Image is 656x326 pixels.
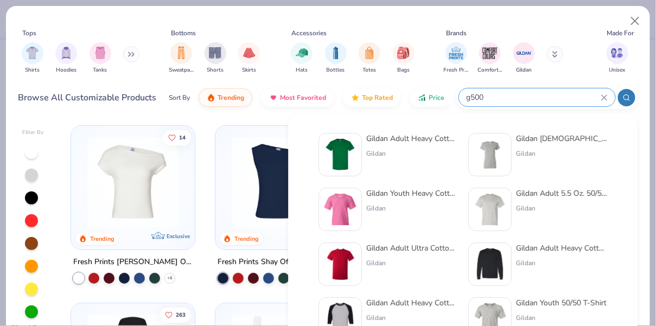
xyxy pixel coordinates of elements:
span: Bags [397,66,410,74]
img: eeb6cdad-aebe-40d0-9a4b-833d0f822d02 [473,247,507,281]
img: TopRated.gif [351,93,360,102]
img: trending.gif [207,93,215,102]
div: filter for Comfort Colors [477,42,502,74]
div: Gildan [516,149,607,158]
img: f353747f-df2b-48a7-9668-f657901a5e3e [473,138,507,171]
button: filter button [513,42,535,74]
img: Gildan Image [516,45,532,61]
div: filter for Shorts [205,42,226,74]
div: filter for Hats [291,42,313,74]
img: db3463ef-4353-4609-ada1-7539d9cdc7e6 [323,193,357,226]
button: Like [159,307,190,322]
img: Hoodies Image [60,47,72,59]
div: filter for Sweatpants [169,42,194,74]
img: Bottles Image [330,47,342,59]
button: Trending [199,88,252,107]
div: Gildan [516,258,607,268]
div: filter for Bags [393,42,415,74]
img: Hats Image [296,47,308,59]
div: Bottoms [171,28,196,38]
div: Gildan [366,313,457,323]
img: Tanks Image [94,47,106,59]
div: Gildan Adult Ultra Cotton 6 Oz. T-Shirt [366,242,457,254]
div: Gildan [DEMOGRAPHIC_DATA]' Heavy Cotton™ T-Shirt [516,133,607,144]
button: filter button [393,42,415,74]
img: a1c94bf0-cbc2-4c5c-96ec-cab3b8502a7f [82,137,184,228]
div: filter for Gildan [513,42,535,74]
button: filter button [444,42,469,74]
span: Unisex [609,66,626,74]
span: Bottles [327,66,345,74]
input: Try "T-Shirt" [466,91,601,104]
button: filter button [90,42,111,74]
button: filter button [291,42,313,74]
div: filter for Tanks [90,42,111,74]
span: 263 [175,312,185,317]
div: filter for Bottles [325,42,347,74]
button: Close [625,11,646,31]
img: Fresh Prints Image [448,45,464,61]
span: 14 [179,135,185,140]
div: Gildan [366,149,457,158]
span: Fresh Prints [444,66,469,74]
button: Most Favorited [261,88,334,107]
img: Skirts Image [243,47,256,59]
span: Sweatpants [169,66,194,74]
div: Gildan Adult 5.5 Oz. 50/50 T-Shirt [516,188,607,199]
div: filter for Skirts [238,42,260,74]
span: Trending [218,93,244,102]
img: 5716b33b-ee27-473a-ad8a-9b8687048459 [226,137,328,228]
img: db319196-8705-402d-8b46-62aaa07ed94f [323,138,357,171]
span: Price [429,93,444,102]
span: Totes [363,66,377,74]
button: Like [162,130,190,145]
div: Filter By [22,129,44,137]
button: filter button [169,42,194,74]
span: Most Favorited [280,93,326,102]
div: Gildan [366,203,457,213]
span: Hoodies [56,66,77,74]
img: 89f4990a-e188-452c-92a7-dc547f941a57 [184,137,286,228]
div: Gildan [516,313,607,323]
div: Accessories [292,28,327,38]
button: filter button [477,42,502,74]
div: Fresh Prints [PERSON_NAME] Off the Shoulder Top [73,255,193,269]
button: filter button [55,42,77,74]
div: Gildan Adult Heavy Cotton 5.3 Oz. Long-Sleeve T-Shirt [516,242,607,254]
div: Gildan Adult Heavy Cotton T-Shirt [366,133,457,144]
img: Bags Image [397,47,409,59]
span: Tanks [93,66,107,74]
span: Shirts [25,66,40,74]
div: filter for Fresh Prints [444,42,469,74]
div: Gildan Youth Heavy Cotton 5.3 Oz. T-Shirt [366,188,457,199]
div: filter for Unisex [607,42,628,74]
div: Gildan Youth 50/50 T-Shirt [516,297,607,309]
div: Brands [446,28,467,38]
img: most_fav.gif [269,93,278,102]
img: Shirts Image [26,47,39,59]
span: Top Rated [362,93,393,102]
button: filter button [22,42,43,74]
span: Comfort Colors [477,66,502,74]
div: filter for Totes [359,42,380,74]
div: filter for Shirts [22,42,43,74]
div: Gildan Adult Heavy Cotton™ 5.3 Oz. 3/4-Raglan Sleeve T-Shirt [366,297,457,309]
div: Tops [22,28,36,38]
button: filter button [325,42,347,74]
button: filter button [359,42,380,74]
button: filter button [238,42,260,74]
div: filter for Hoodies [55,42,77,74]
img: Shorts Image [209,47,221,59]
div: Fresh Prints Shay Off the Shoulder Tank [218,255,337,269]
img: Comfort Colors Image [482,45,498,61]
div: Gildan [366,258,457,268]
img: Totes Image [364,47,375,59]
button: Price [410,88,453,107]
img: Unisex Image [611,47,623,59]
img: Sweatpants Image [175,47,187,59]
button: filter button [205,42,226,74]
span: Skirts [242,66,256,74]
span: Gildan [516,66,532,74]
button: filter button [607,42,628,74]
div: Gildan [516,203,607,213]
